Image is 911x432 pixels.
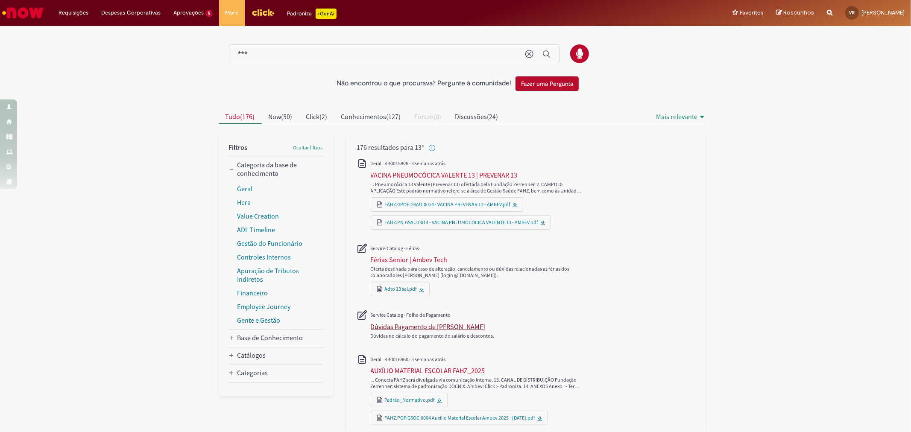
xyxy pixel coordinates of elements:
div: Padroniza [287,9,337,19]
p: +GenAi [316,9,337,19]
a: Rascunhos [776,9,814,17]
span: Requisições [59,9,88,17]
span: More [226,9,239,17]
span: Aprovações [173,9,204,17]
span: Favoritos [740,9,763,17]
span: VR [849,10,855,15]
span: [PERSON_NAME] [861,9,905,16]
img: click_logo_yellow_360x200.png [252,6,275,19]
span: Rascunhos [783,9,814,17]
span: 5 [205,10,213,17]
h2: Não encontrou o que procurava? Pergunte à comunidade! [337,80,511,88]
button: Fazer uma Pergunta [516,76,579,91]
img: ServiceNow [1,4,45,21]
span: Despesas Corporativas [101,9,161,17]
